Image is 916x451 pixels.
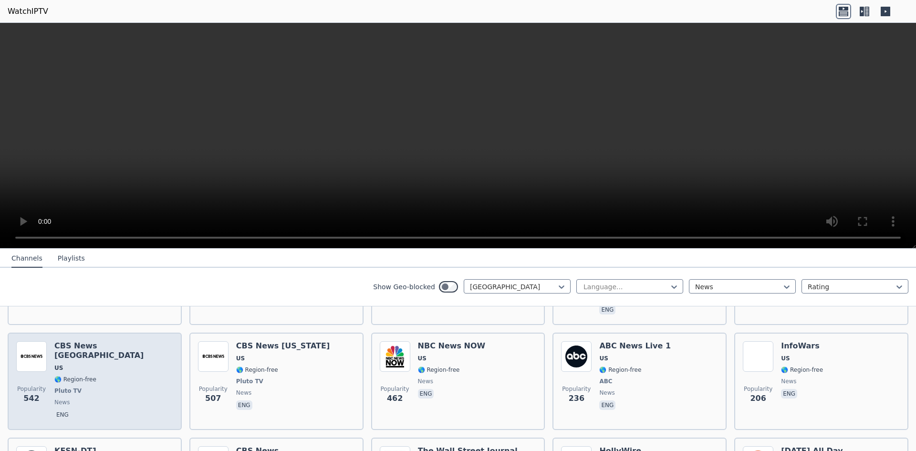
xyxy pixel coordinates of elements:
img: CBS News New York [198,341,229,372]
h6: NBC News NOW [418,341,486,351]
span: US [236,355,245,362]
button: Playlists [58,250,85,268]
span: news [418,378,433,385]
span: 542 [23,393,39,404]
label: Show Geo-blocked [373,282,435,292]
p: eng [599,400,615,410]
span: 🌎 Region-free [418,366,460,374]
span: 507 [205,393,221,404]
span: Pluto TV [236,378,263,385]
span: US [781,355,790,362]
p: eng [54,410,71,420]
span: Popularity [562,385,591,393]
span: 462 [387,393,403,404]
h6: ABC News Live 1 [599,341,671,351]
img: ABC News Live 1 [561,341,592,372]
span: news [781,378,796,385]
span: 🌎 Region-free [54,376,96,383]
img: InfoWars [743,341,773,372]
span: news [599,389,614,397]
button: Channels [11,250,42,268]
span: Popularity [199,385,228,393]
h6: CBS News [GEOGRAPHIC_DATA] [54,341,173,360]
span: Popularity [744,385,772,393]
span: US [599,355,608,362]
img: CBS News Los Angeles [16,341,47,372]
span: US [54,364,63,372]
img: NBC News NOW [380,341,410,372]
span: 🌎 Region-free [599,366,641,374]
span: Pluto TV [54,387,82,395]
span: 236 [569,393,584,404]
a: WatchIPTV [8,6,48,17]
p: eng [418,389,434,399]
h6: InfoWars [781,341,823,351]
span: news [54,399,70,406]
span: Popularity [381,385,409,393]
span: ABC [599,378,612,385]
p: eng [236,400,252,410]
span: US [418,355,427,362]
span: 206 [750,393,766,404]
span: 🌎 Region-free [781,366,823,374]
span: Popularity [17,385,46,393]
p: eng [781,389,797,399]
p: eng [599,305,615,315]
span: news [236,389,251,397]
h6: CBS News [US_STATE] [236,341,330,351]
span: 🌎 Region-free [236,366,278,374]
